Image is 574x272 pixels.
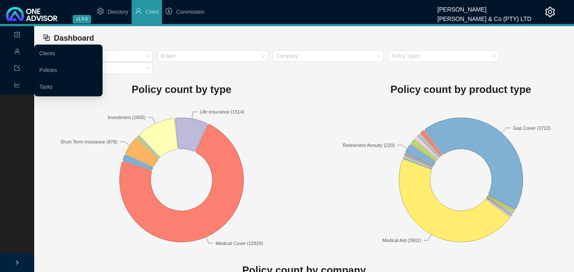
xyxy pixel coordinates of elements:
span: right [15,260,20,265]
text: Short Term Insurance (876) [60,139,118,144]
h1: Policy count by type [42,81,321,98]
span: block [43,34,50,42]
span: import [14,62,20,77]
span: line-chart [14,78,20,93]
span: Commission [176,9,204,15]
span: user [135,8,142,15]
text: Life Insurance (1514) [200,109,244,114]
span: v1.9.6 [73,15,91,24]
span: profile [14,28,20,43]
a: Policies [39,67,57,73]
img: 2df55531c6924b55f21c4cf5d4484680-logo-light.svg [6,7,57,21]
div: [PERSON_NAME] & Co (PTY) LTD [437,12,531,21]
a: Clients [39,51,55,57]
span: dollar [165,8,172,15]
span: setting [97,8,104,15]
text: Medical Cover (12826) [215,241,263,246]
text: Medical Aid (3902) [382,238,421,243]
div: [PERSON_NAME] [437,2,531,12]
a: Tasks [39,84,53,90]
text: Gap Cover (3722) [513,126,550,131]
text: Investment (1805) [108,115,146,120]
span: Client [146,9,159,15]
span: Dashboard [54,34,94,42]
span: setting [545,7,555,17]
span: user [14,45,20,60]
text: Retirement Annuity (220) [343,143,395,148]
span: Directory [108,9,128,15]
